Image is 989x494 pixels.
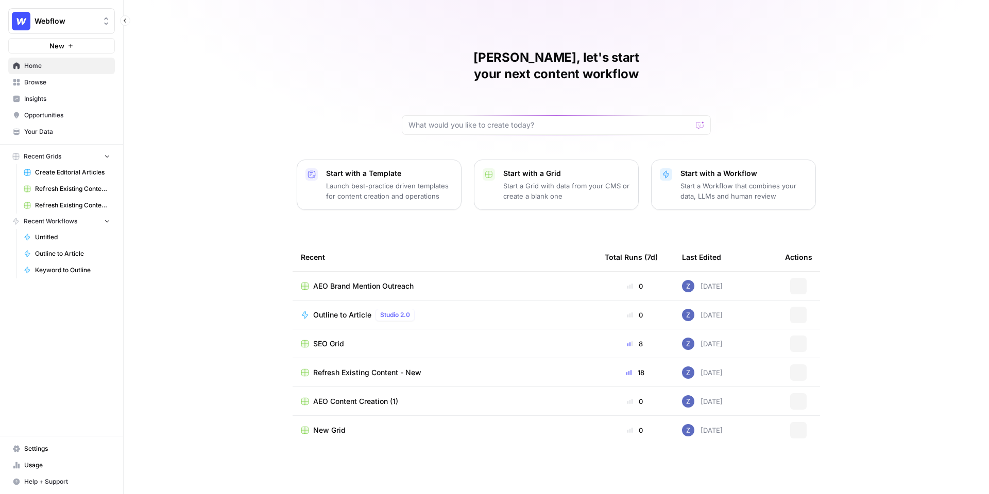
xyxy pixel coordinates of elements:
a: New Grid [301,425,588,435]
img: if0rly7j6ey0lzdmkp6rmyzsebv0 [682,366,694,379]
a: AEO Content Creation (1) [301,396,588,407]
span: Outline to Article [35,249,110,258]
a: Keyword to Outline [19,262,115,278]
div: 18 [605,367,666,378]
a: Settings [8,440,115,457]
a: AEO Brand Mention Outreach [301,281,588,291]
div: 0 [605,281,666,291]
a: Create Editorial Articles [19,164,115,181]
p: Launch best-practice driven templates for content creation and operations [326,181,453,201]
button: Recent Grids [8,149,115,164]
a: Home [8,58,115,74]
div: Recent [301,243,588,271]
span: SEO Grid [313,339,344,349]
span: Refresh Existing Content - New [35,201,110,210]
a: Refresh Existing Content - New [301,367,588,378]
a: Refresh Existing Content - New [19,197,115,214]
div: Actions [785,243,812,271]
button: New [8,38,115,54]
span: Settings [24,444,110,453]
div: 8 [605,339,666,349]
span: Webflow [35,16,97,26]
span: Your Data [24,127,110,136]
a: Opportunities [8,107,115,123]
button: Start with a GridStart a Grid with data from your CMS or create a blank one [474,160,639,210]
p: Start with a Workflow [680,168,807,179]
div: [DATE] [682,424,723,436]
p: Start with a Template [326,168,453,179]
span: Keyword to Outline [35,266,110,275]
a: Insights [8,91,115,107]
span: Home [24,61,110,70]
div: 0 [605,310,666,320]
span: Recent Grids [24,152,61,161]
div: [DATE] [682,338,723,350]
a: Your Data [8,123,115,140]
div: 0 [605,425,666,435]
button: Start with a WorkflowStart a Workflow that combines your data, LLMs and human review [651,160,816,210]
a: Browse [8,74,115,91]
a: Outline to Article [19,245,115,262]
img: if0rly7j6ey0lzdmkp6rmyzsebv0 [682,395,694,408]
p: Start a Grid with data from your CMS or create a blank one [503,181,630,201]
span: Untitled [35,233,110,242]
button: Start with a TemplateLaunch best-practice driven templates for content creation and operations [297,160,462,210]
span: AEO Content Creation (1) [313,396,398,407]
input: What would you like to create today? [408,120,692,130]
span: Recent Workflows [24,217,77,226]
a: Refresh Existing Content (11) [19,181,115,197]
a: Outline to ArticleStudio 2.0 [301,309,588,321]
img: if0rly7j6ey0lzdmkp6rmyzsebv0 [682,309,694,321]
span: AEO Brand Mention Outreach [313,281,414,291]
div: [DATE] [682,366,723,379]
span: New [49,41,64,51]
span: Insights [24,94,110,103]
div: [DATE] [682,395,723,408]
span: New Grid [313,425,346,435]
a: Usage [8,457,115,473]
span: Usage [24,461,110,470]
a: SEO Grid [301,339,588,349]
div: Total Runs (7d) [605,243,658,271]
img: if0rly7j6ey0lzdmkp6rmyzsebv0 [682,338,694,350]
h1: [PERSON_NAME], let's start your next content workflow [402,49,711,82]
div: Last Edited [682,243,721,271]
div: [DATE] [682,280,723,292]
button: Workspace: Webflow [8,8,115,34]
span: Studio 2.0 [380,310,410,320]
img: if0rly7j6ey0lzdmkp6rmyzsebv0 [682,424,694,436]
img: if0rly7j6ey0lzdmkp6rmyzsebv0 [682,280,694,292]
div: [DATE] [682,309,723,321]
a: Untitled [19,229,115,245]
img: Webflow Logo [12,12,30,30]
p: Start a Workflow that combines your data, LLMs and human review [680,181,807,201]
span: Create Editorial Articles [35,168,110,177]
span: Refresh Existing Content - New [313,367,421,378]
span: Browse [24,78,110,87]
div: 0 [605,396,666,407]
span: Help + Support [24,477,110,486]
span: Outline to Article [313,310,371,320]
span: Opportunities [24,111,110,120]
span: Refresh Existing Content (11) [35,184,110,193]
button: Help + Support [8,473,115,490]
p: Start with a Grid [503,168,630,179]
button: Recent Workflows [8,214,115,229]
